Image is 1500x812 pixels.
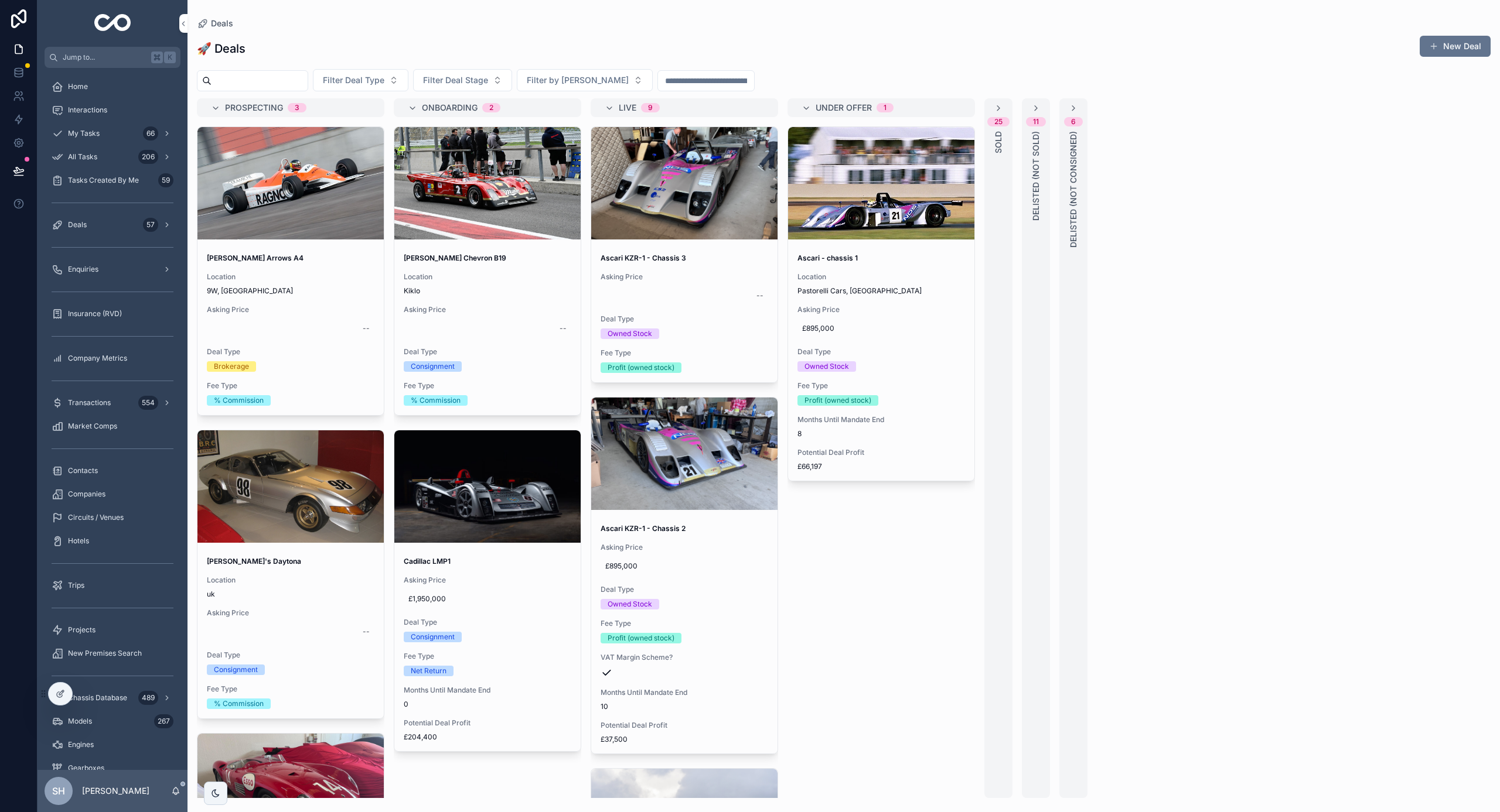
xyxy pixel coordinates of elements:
[45,530,180,551] a: Hotels
[608,328,652,339] div: Owned Stock
[608,599,652,609] div: Owned Stock
[797,305,965,314] span: Asking Price
[404,381,571,390] span: Fee Type
[68,176,139,185] span: Tasks Created By Me
[207,305,374,314] span: Asking Price
[45,507,180,528] a: Circuits / Venues
[68,763,104,773] span: Gearboxes
[295,103,299,112] div: 3
[68,129,100,138] span: My Tasks
[601,543,768,552] span: Asking Price
[601,524,686,533] strong: Ascari KZR-1 - Chassis 2
[411,632,455,642] div: Consignment
[68,82,88,91] span: Home
[394,430,581,752] a: Cadillac LMP1Asking Price£1,950,000Deal TypeConsignmentFee TypeNet ReturnMonths Until Mandate End...
[608,362,674,373] div: Profit (owned stock)
[648,103,653,112] div: 9
[787,126,975,481] a: Ascari - chassis 1LocationPastorelli Cars, [GEOGRAPHIC_DATA]Asking Price£895,000Deal TypeOwned St...
[68,513,124,522] span: Circuits / Venues
[197,430,384,719] a: [PERSON_NAME]'s DaytonaLocationukAsking Price--Deal TypeConsignmentFee Type% Commission
[68,220,87,229] span: Deals
[214,361,249,372] div: Brokerage
[207,557,301,566] strong: [PERSON_NAME]'s Daytona
[207,253,304,262] strong: [PERSON_NAME] Arrows A4
[404,272,571,282] span: Location
[68,649,142,658] span: New Premises Search
[601,619,768,628] span: Fee Type
[68,265,98,274] span: Enquiries
[404,618,571,627] span: Deal Type
[207,347,374,357] span: Deal Type
[797,381,965,390] span: Fee Type
[138,691,158,705] div: 489
[413,69,512,91] button: Select Button
[1033,117,1039,126] div: 11
[214,664,258,675] div: Consignment
[45,460,180,481] a: Contacts
[1030,131,1042,221] span: Delisted (not sold)
[225,102,283,114] span: Prospecting
[63,53,146,62] span: Jump to...
[197,430,384,543] div: 514248697_24110362781921714_9217131418909152432_n.jpg
[207,590,374,599] span: uk
[68,625,96,635] span: Projects
[68,536,89,546] span: Hotels
[45,348,180,369] a: Company Metrics
[154,714,173,728] div: 267
[394,127,581,239] div: Screenshot-2025-08-20-at-11.53.38.png
[601,702,768,711] span: 10
[394,126,581,416] a: [PERSON_NAME] Chevron B19LocationKikloAsking Price--Deal TypeConsignmentFee Type% Commission
[591,126,778,383] a: Ascari KZR-1 - Chassis 3Asking Price--Deal TypeOwned StockFee TypeProfit (owned stock)
[45,47,180,68] button: Jump to...K
[207,684,374,694] span: Fee Type
[68,105,107,115] span: Interactions
[363,627,370,636] div: --
[404,718,571,728] span: Potential Deal Profit
[408,594,567,604] span: £1,950,000
[45,76,180,97] a: Home
[45,100,180,121] a: Interactions
[68,693,127,703] span: Chassis Database
[1068,131,1079,248] span: Delisted (not consigned)
[207,608,374,618] span: Asking Price
[994,117,1003,126] div: 25
[165,53,175,62] span: K
[797,272,965,282] span: Location
[601,348,768,358] span: Fee Type
[143,126,158,141] div: 66
[797,286,965,296] span: Pastorelli Cars, [GEOGRAPHIC_DATA]
[601,253,686,262] strong: Ascari KZR-1 - Chassis 3
[45,214,180,235] a: Deals57
[884,103,887,112] div: 1
[404,347,571,357] span: Deal Type
[411,666,446,676] div: Net Return
[207,272,374,282] span: Location
[797,347,965,357] span: Deal Type
[214,698,264,709] div: % Commission
[601,272,768,282] span: Asking Price
[404,700,571,709] span: 0
[68,354,127,363] span: Company Metrics
[517,69,653,91] button: Select Button
[207,381,374,390] span: Fee Type
[601,735,768,744] span: £37,500
[45,484,180,505] a: Companies
[489,103,493,112] div: 2
[527,74,629,86] span: Filter by [PERSON_NAME]
[788,127,974,239] div: Image-(1).jpeg
[68,466,98,475] span: Contacts
[158,173,173,187] div: 59
[363,324,370,333] div: --
[94,14,131,33] img: App logo
[1420,36,1491,57] button: New Deal
[45,303,180,324] a: Insurance (RVD)
[45,734,180,755] a: Engines
[197,127,384,239] div: 417660.jpg
[45,711,180,732] a: Models267
[211,18,233,29] span: Deals
[797,462,965,471] span: £66,197
[68,740,94,749] span: Engines
[37,68,187,770] div: scrollable content
[52,784,65,798] span: SH
[45,687,180,708] a: Chassis Database489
